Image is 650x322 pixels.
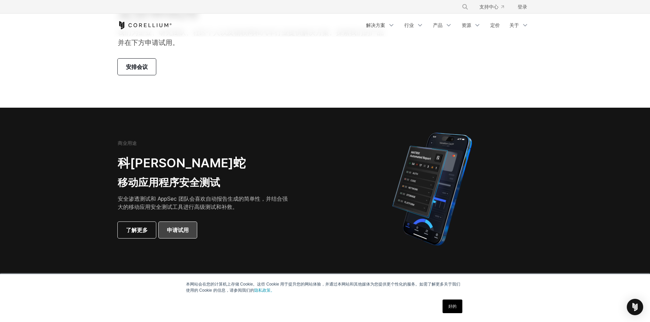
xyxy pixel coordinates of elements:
[627,299,643,315] div: Open Intercom Messenger
[254,288,275,293] a: 隐私政策。
[118,222,156,238] a: 了解更多
[490,22,500,28] font: 定价
[381,129,483,249] img: Corellium MATRIX 自动生成 iPhone 报告，显示跨安全类别的应用程序漏洞测试结果。
[433,22,443,28] font: 产品
[186,282,461,293] font: 本网站会在您的计算机上存储 Cookie。这些 Cookie 用于提升您的网站体验，并通过本网站和其他媒体为您提供更个性化的服务。如需了解更多关于我们使用的 Cookie 的信息，请参阅我们的
[366,22,385,28] font: 解决方案
[167,227,189,233] font: 申请试用
[118,155,246,170] font: 科[PERSON_NAME]蛇
[118,21,172,29] a: 科雷利姆之家
[459,1,471,13] button: 搜索
[159,222,197,238] a: 申请试用
[118,176,220,188] font: 移动应用程序安全测试
[362,19,533,31] div: 导航菜单
[126,63,148,70] font: 安排会议
[118,195,288,210] font: 安全渗透测试和 AppSec 团队会喜欢自动报告生成的简单性，并结合强大的移动应用安全测试工具进行高级测试和补救。
[509,22,519,28] font: 关于
[118,59,156,75] a: 安排会议
[443,300,462,313] a: 好的
[518,4,527,10] font: 登录
[453,1,533,13] div: 导航菜单
[448,304,457,309] font: 好的
[479,4,499,10] font: 支持中心
[404,22,414,28] font: 行业
[126,227,148,233] font: 了解更多
[462,22,471,28] font: 资源
[118,140,137,146] font: 商业用途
